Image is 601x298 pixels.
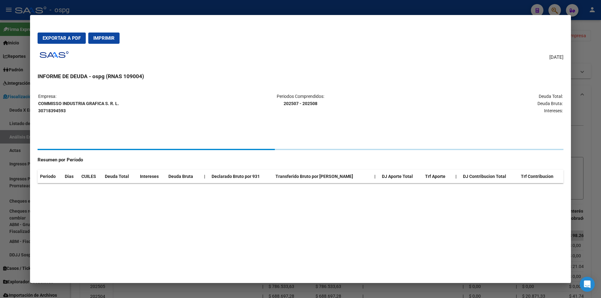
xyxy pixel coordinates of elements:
[38,101,119,113] strong: COMMISSO INDUSTRIA GRAFICA S. R. L. 30718394593
[388,93,563,114] p: Deuda Total: Deuda Bruta: Intereses:
[549,54,563,61] span: [DATE]
[580,277,595,292] div: Open Intercom Messenger
[93,35,115,41] span: Imprimir
[372,170,379,183] th: |
[518,170,563,183] th: Trf Contribucion
[38,72,563,80] h3: INFORME DE DEUDA - ospg (RNAS 109004)
[213,93,388,107] p: Periodos Comprendidos:
[379,170,423,183] th: DJ Aporte Total
[88,33,120,44] button: Imprimir
[38,170,62,183] th: Periodo
[284,101,317,106] strong: 202507 - 202508
[453,170,460,183] th: |
[38,93,213,114] p: Empresa:
[209,170,273,183] th: Declarado Bruto por 931
[43,35,81,41] span: Exportar a PDF
[137,170,166,183] th: Intereses
[102,170,137,183] th: Deuda Total
[79,170,103,183] th: CUILES
[460,170,518,183] th: DJ Contribucion Total
[273,170,372,183] th: Transferido Bruto por [PERSON_NAME]
[166,170,202,183] th: Deuda Bruta
[38,156,563,164] h4: Resumen por Período
[202,170,209,183] th: |
[62,170,79,183] th: Dias
[423,170,453,183] th: Trf Aporte
[38,33,86,44] button: Exportar a PDF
